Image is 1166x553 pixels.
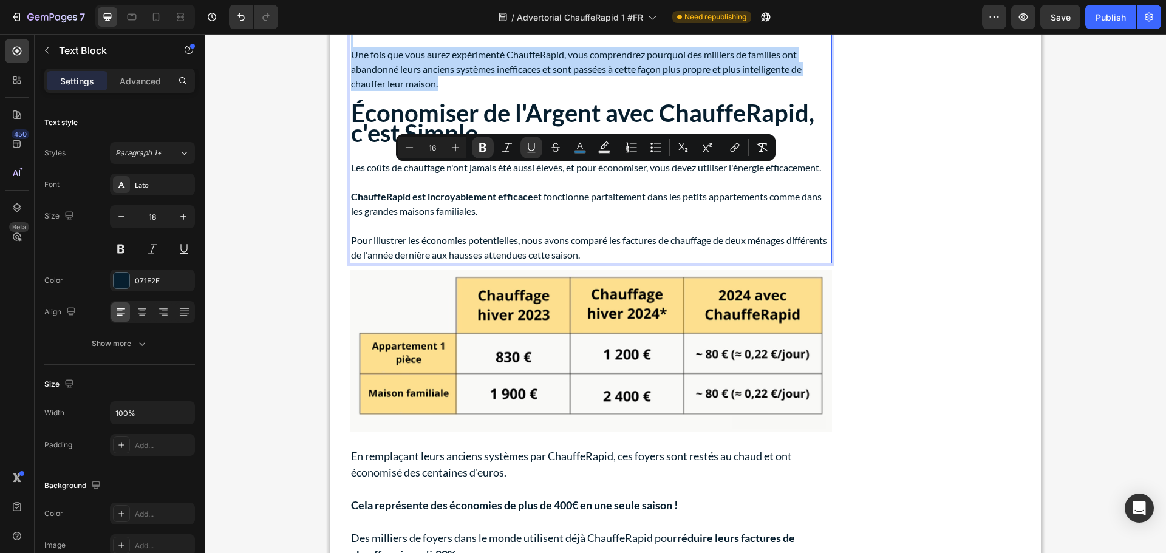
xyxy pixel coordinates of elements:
[120,75,161,87] p: Advanced
[44,508,63,519] div: Color
[5,5,90,29] button: 7
[396,134,776,161] div: Editor contextual toolbar
[92,338,148,350] div: Show more
[1125,494,1154,523] div: Open Intercom Messenger
[44,333,195,355] button: Show more
[229,5,278,29] div: Undo/Redo
[80,10,85,24] p: 7
[111,402,194,424] input: Auto
[146,13,626,57] p: Une fois que vous aurez expérimenté ChauffeRapid, vous comprendrez pourquoi des milliers de famil...
[1085,5,1136,29] button: Publish
[146,199,626,228] p: Pour illustrer les économies potentielles, nous avons comparé les factures de chauffage de deux m...
[146,126,626,141] p: Les coûts de chauffage n'ont jamais été aussi élevés, et pour économiser, vous devez utiliser l'é...
[9,222,29,232] div: Beta
[135,180,192,191] div: Lato
[44,275,63,286] div: Color
[44,478,103,494] div: Background
[145,236,627,398] img: gempages_580595036534604371-ebf2d7c5-60af-4e1a-9376-eef9907dea7c.png
[44,117,78,128] div: Text style
[44,407,64,418] div: Width
[1051,12,1071,22] span: Save
[205,34,1166,553] iframe: Design area
[146,464,473,478] strong: Cela représente des économies de plus de 400€ en une seule saison !
[59,43,162,58] p: Text Block
[146,414,626,447] p: En remplaçant leurs anciens systèmes par ChauffeRapid, ces foyers sont restés au chaud et ont éco...
[135,276,192,287] div: 071F2F
[44,179,60,190] div: Font
[44,540,66,551] div: Image
[517,11,643,24] span: Advertorial ChauffeRapid 1 #FR
[44,148,66,158] div: Styles
[44,304,78,321] div: Align
[110,142,195,164] button: Paragraph 1*
[684,12,746,22] span: Need republishing
[12,129,29,139] div: 450
[1040,5,1080,29] button: Save
[146,64,610,114] strong: Économiser de l'Argent avec ChauffeRapid, c'est Simple
[1096,11,1126,24] div: Publish
[60,75,94,87] p: Settings
[135,509,192,520] div: Add...
[44,208,77,225] div: Size
[115,148,162,158] span: Paragraph 1*
[146,496,626,529] p: Des milliers de foyers dans le monde utilisent déjà ChauffeRapid pour
[44,376,77,393] div: Size
[44,439,72,450] div: Padding
[135,440,192,451] div: Add...
[146,157,329,168] strong: ChauffeRapid est incroyablement efficace
[135,540,192,551] div: Add...
[511,11,514,24] span: /
[146,155,626,185] p: et fonctionne parfaitement dans les petits appartements comme dans les grandes maisons familiales.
